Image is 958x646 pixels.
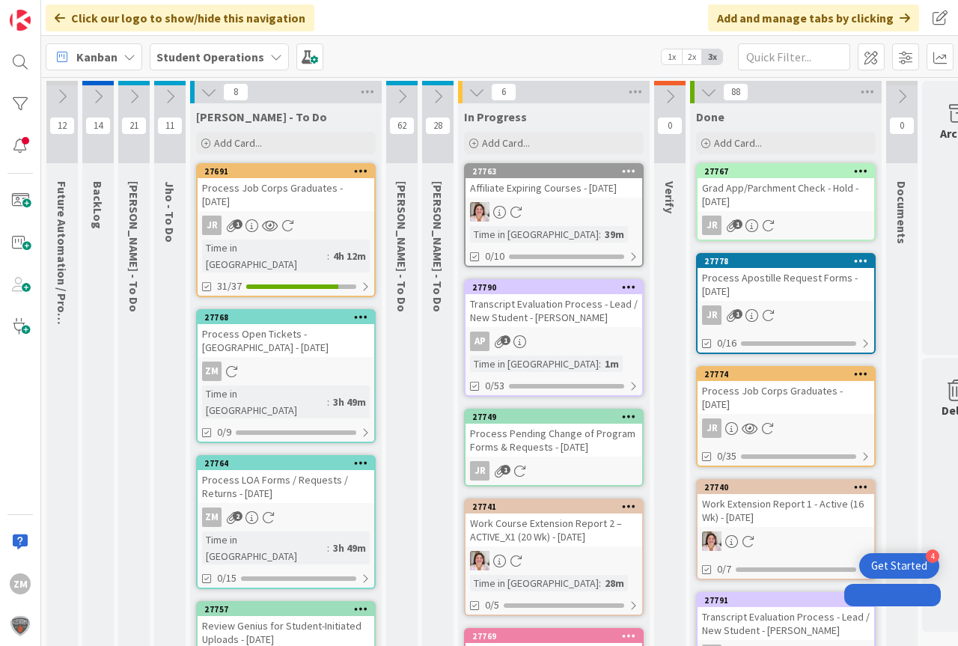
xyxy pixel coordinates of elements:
[425,117,451,135] span: 28
[470,356,599,372] div: Time in [GEOGRAPHIC_DATA]
[698,418,874,438] div: JR
[704,482,874,493] div: 27740
[223,83,248,101] span: 8
[198,165,374,211] div: 27691Process Job Corps Graduates - [DATE]
[466,281,642,294] div: 27790
[466,424,642,457] div: Process Pending Change of Program Forms & Requests - [DATE]
[698,216,874,235] div: JR
[698,494,874,527] div: Work Extension Report 1 - Active (16 Wk) - [DATE]
[698,178,874,211] div: Grad App/Parchment Check - Hold - [DATE]
[470,551,489,570] img: EW
[871,558,927,573] div: Get Started
[464,409,644,487] a: 27749Process Pending Change of Program Forms & Requests - [DATE]JR
[157,117,183,135] span: 11
[214,136,262,150] span: Add Card...
[466,332,642,351] div: AP
[859,553,939,579] div: Open Get Started checklist, remaining modules: 4
[662,181,677,213] span: Verify
[601,575,628,591] div: 28m
[491,83,516,101] span: 6
[472,412,642,422] div: 27749
[482,136,530,150] span: Add Card...
[599,356,601,372] span: :
[466,165,642,178] div: 27763
[698,165,874,211] div: 27767Grad App/Parchment Check - Hold - [DATE]
[472,166,642,177] div: 27763
[126,181,141,312] span: Emilie - To Do
[702,49,722,64] span: 3x
[217,570,237,586] span: 0/15
[717,335,736,351] span: 0/16
[202,508,222,527] div: ZM
[204,312,374,323] div: 27768
[714,136,762,150] span: Add Card...
[198,324,374,357] div: Process Open Tickets - [GEOGRAPHIC_DATA] - [DATE]
[121,117,147,135] span: 21
[233,511,242,521] span: 2
[464,279,644,397] a: 27790Transcript Evaluation Process - Lead / New Student - [PERSON_NAME]APTime in [GEOGRAPHIC_DATA...
[202,531,327,564] div: Time in [GEOGRAPHIC_DATA]
[704,369,874,380] div: 27774
[198,311,374,324] div: 27768
[501,465,510,475] span: 1
[704,595,874,606] div: 27791
[601,356,623,372] div: 1m
[196,163,376,297] a: 27691Process Job Corps Graduates - [DATE]JRTime in [GEOGRAPHIC_DATA]:4h 12m31/37
[738,43,850,70] input: Quick Filter...
[202,216,222,235] div: JR
[470,461,489,481] div: JR
[198,311,374,357] div: 27768Process Open Tickets - [GEOGRAPHIC_DATA] - [DATE]
[698,305,874,325] div: JR
[698,481,874,527] div: 27740Work Extension Report 1 - Active (16 Wk) - [DATE]
[389,117,415,135] span: 62
[889,117,915,135] span: 0
[198,470,374,503] div: Process LOA Forms / Requests / Returns - [DATE]
[198,165,374,178] div: 27691
[698,255,874,301] div: 27778Process Apostille Request Forms - [DATE]
[466,514,642,546] div: Work Course Extension Report 2 – ACTIVE_X1 (20 Wk) - [DATE]
[599,226,601,243] span: :
[198,457,374,470] div: 27764
[704,166,874,177] div: 27767
[698,594,874,640] div: 27791Transcript Evaluation Process - Lead / New Student - [PERSON_NAME]
[204,458,374,469] div: 27764
[470,226,599,243] div: Time in [GEOGRAPHIC_DATA]
[46,4,314,31] div: Click our logo to show/hide this navigation
[10,10,31,31] img: Visit kanbanzone.com
[894,181,909,244] span: Documents
[85,117,111,135] span: 14
[198,178,374,211] div: Process Job Corps Graduates - [DATE]
[91,181,106,229] span: BackLog
[329,248,370,264] div: 4h 12m
[472,502,642,512] div: 27741
[472,282,642,293] div: 27790
[202,362,222,381] div: ZM
[55,181,70,385] span: Future Automation / Process Building
[394,181,409,312] span: Eric - To Do
[196,455,376,589] a: 27764Process LOA Forms / Requests / Returns - [DATE]ZMTime in [GEOGRAPHIC_DATA]:3h 49m0/15
[698,381,874,414] div: Process Job Corps Graduates - [DATE]
[466,551,642,570] div: EW
[696,366,876,467] a: 27774Process Job Corps Graduates - [DATE]JR0/35
[198,362,374,381] div: ZM
[704,256,874,266] div: 27778
[198,508,374,527] div: ZM
[327,540,329,556] span: :
[733,309,742,319] span: 1
[696,479,876,580] a: 27740Work Extension Report 1 - Active (16 Wk) - [DATE]EW0/7
[217,278,242,294] span: 31/37
[733,219,742,229] span: 1
[156,49,264,64] b: Student Operations
[698,165,874,178] div: 27767
[698,268,874,301] div: Process Apostille Request Forms - [DATE]
[708,4,919,31] div: Add and manage tabs by clicking
[329,394,370,410] div: 3h 49m
[466,178,642,198] div: Affiliate Expiring Courses - [DATE]
[464,499,644,616] a: 27741Work Course Extension Report 2 – ACTIVE_X1 (20 Wk) - [DATE]EWTime in [GEOGRAPHIC_DATA]:28m0/5
[723,83,748,101] span: 88
[196,109,327,124] span: Zaida - To Do
[233,219,242,229] span: 1
[698,368,874,414] div: 27774Process Job Corps Graduates - [DATE]
[698,255,874,268] div: 27778
[702,418,721,438] div: JR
